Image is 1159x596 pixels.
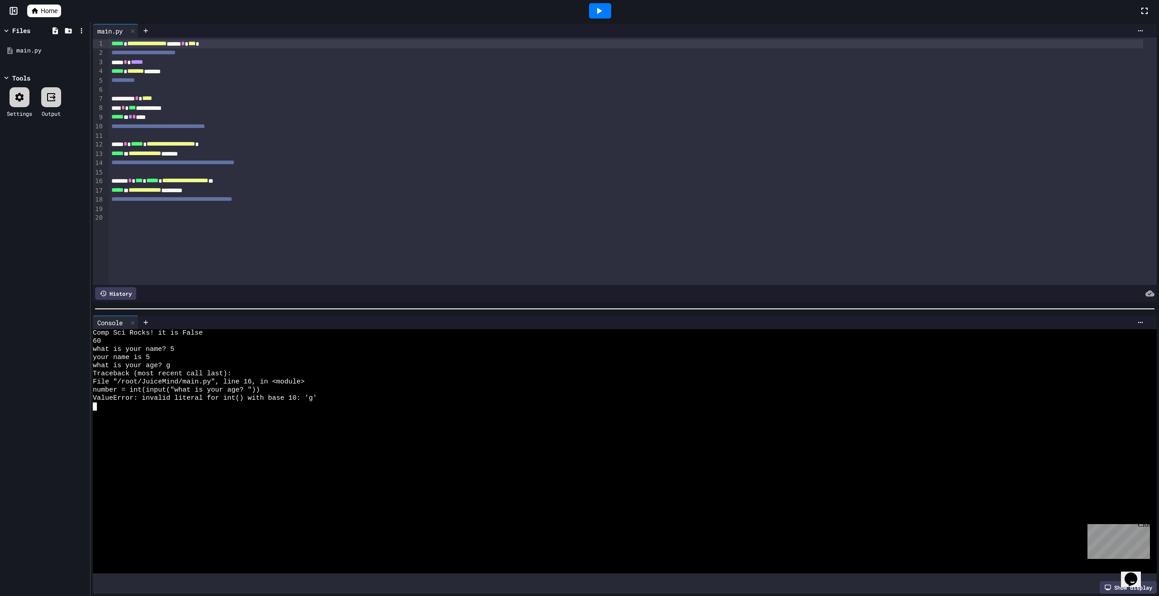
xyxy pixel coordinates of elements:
[93,386,260,394] span: number = int(input("what is your age? "))
[93,337,101,345] span: 60
[93,95,104,104] div: 7
[93,318,127,327] div: Console
[93,329,203,337] span: Comp Sci Rocks! it is False
[93,150,104,159] div: 13
[16,46,87,55] div: main.py
[4,4,62,57] div: Chat with us now!Close
[93,354,150,362] span: your name is 5
[93,168,104,177] div: 15
[93,140,104,149] div: 12
[7,109,32,118] div: Settings
[12,73,30,83] div: Tools
[93,362,170,370] span: what is your age? g
[93,26,127,36] div: main.py
[93,24,139,38] div: main.py
[93,48,104,57] div: 2
[93,205,104,214] div: 19
[93,122,104,131] div: 10
[93,394,317,402] span: ValueError: invalid literal for int() with base 10: 'g'
[93,67,104,76] div: 4
[93,104,104,113] div: 8
[93,85,104,95] div: 6
[93,316,139,329] div: Console
[93,58,104,67] div: 3
[93,76,104,85] div: 5
[93,186,104,195] div: 17
[42,109,61,118] div: Output
[93,213,104,222] div: 20
[95,287,136,300] div: History
[93,345,174,354] span: what is your name? 5
[93,195,104,204] div: 18
[41,6,57,15] span: Home
[93,132,104,141] div: 11
[93,39,104,48] div: 1
[1084,520,1150,559] iframe: chat widget
[1100,581,1157,594] div: Show display
[12,26,30,35] div: Files
[1121,560,1150,587] iframe: chat widget
[93,177,104,186] div: 16
[93,113,104,122] div: 9
[93,159,104,168] div: 14
[93,370,231,378] span: Traceback (most recent call last):
[27,5,61,17] a: Home
[93,378,305,386] span: File "/root/JuiceMind/main.py", line 16, in <module>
